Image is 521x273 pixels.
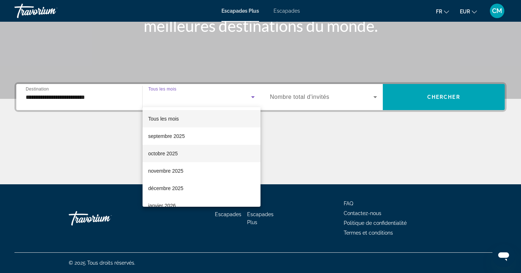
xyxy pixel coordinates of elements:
[148,116,179,122] font: Tous les mois
[148,168,183,174] font: novembre 2025
[148,133,185,139] font: septembre 2025
[148,203,176,209] font: janvier 2026
[148,151,178,156] font: octobre 2025
[148,185,183,191] font: décembre 2025
[492,244,515,267] iframe: Bouton de lancement de la fenêtre de messagerie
